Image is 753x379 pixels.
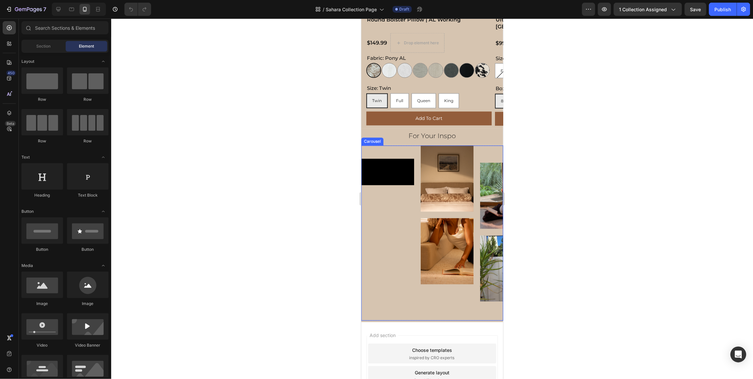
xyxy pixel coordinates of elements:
[21,246,63,252] div: Button
[54,97,81,103] div: Add to cart
[98,56,109,67] span: Toggle open
[3,3,49,16] button: 7
[21,208,34,214] span: Button
[6,70,16,76] div: 450
[361,19,503,379] iframe: Design area
[79,43,94,49] span: Element
[21,263,33,269] span: Media
[715,6,731,13] div: Publish
[731,347,746,362] div: Open Intercom Messenger
[21,138,63,144] div: Row
[21,96,63,102] div: Row
[67,138,109,144] div: Row
[43,22,78,27] div: Drop element here
[59,127,112,193] img: gempages_570504582405293208-23541f95-5771-4d8f-be62-21df5f874ad6.png
[67,192,109,198] div: Text Block
[614,3,682,16] button: 1 collection assigned
[134,94,259,107] button: Add to cart
[134,21,156,29] div: $999.99
[67,96,109,102] div: Row
[98,152,109,163] span: Toggle open
[685,3,706,16] button: Save
[67,342,109,348] div: Video Banner
[37,43,51,49] span: Section
[35,80,42,85] span: Full
[690,7,701,12] span: Save
[323,6,324,13] span: /
[54,351,88,358] div: Generate layout
[134,35,164,45] legend: Size: Queen
[67,246,109,252] div: Button
[83,80,92,85] span: King
[5,93,130,107] button: Add to cart
[6,313,37,320] span: Add section
[21,154,30,160] span: Text
[98,260,109,271] span: Toggle open
[48,336,93,342] span: inspired by CRO experts
[21,342,63,348] div: Video
[21,21,109,34] input: Search Sections & Elements
[51,328,91,335] div: Choose templates
[56,80,69,85] span: Queen
[399,6,409,12] span: Draft
[53,359,88,365] span: from URL or image
[21,192,63,198] div: Heading
[119,144,172,210] img: gempages_570504582405293208-dac55229-8449-459a-a126-7dea2cb11d8e.png
[709,3,737,16] button: Publish
[98,206,109,217] span: Toggle open
[5,34,45,45] legend: Fabric: Pony AL
[21,301,63,307] div: Image
[1,120,21,126] div: Carousel
[139,50,147,55] span: Full
[119,217,172,283] img: gempages_570504582405293208-6161a143-0f49-4315-bae6-7e72678f39a0.png
[59,200,112,266] img: gempages_570504582405293208-2bba607a-1ee2-4d85-9745-1fb135b0f572.png
[11,80,20,85] span: Twin
[5,121,16,126] div: Beta
[619,6,667,13] span: 1 collection assigned
[5,20,26,29] div: $149.99
[326,6,377,13] span: Sahara Collection Page
[67,301,109,307] div: Image
[5,65,30,75] legend: Size: Twin
[124,3,151,16] div: Undo/Redo
[140,80,151,85] span: 8" - 9"
[43,5,46,13] p: 7
[21,58,34,64] span: Layout
[134,65,197,75] legend: Box Spring Height: 8" - 9"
